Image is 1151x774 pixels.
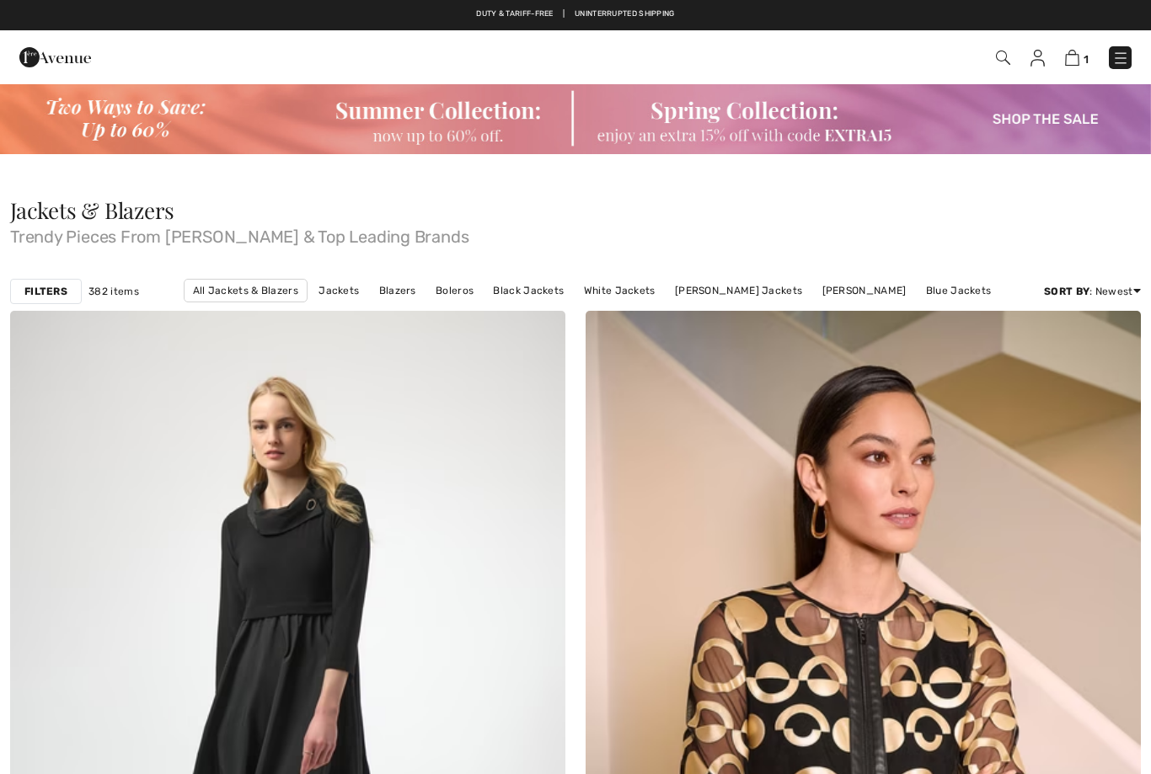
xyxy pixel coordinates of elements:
[1044,284,1141,299] div: : Newest
[1112,50,1129,67] img: Menu
[19,48,91,64] a: 1ère Avenue
[1065,47,1089,67] a: 1
[88,284,139,299] span: 382 items
[1044,286,1089,297] strong: Sort By
[484,280,572,302] a: Black Jackets
[10,222,1141,245] span: Trendy Pieces From [PERSON_NAME] & Top Leading Brands
[996,51,1010,65] img: Search
[918,280,1000,302] a: Blue Jackets
[19,40,91,74] img: 1ère Avenue
[1084,53,1089,66] span: 1
[24,284,67,299] strong: Filters
[310,280,367,302] a: Jackets
[667,280,811,302] a: [PERSON_NAME] Jackets
[575,280,664,302] a: White Jackets
[1065,50,1079,66] img: Shopping Bag
[10,195,174,225] span: Jackets & Blazers
[1031,50,1045,67] img: My Info
[371,280,425,302] a: Blazers
[814,280,915,302] a: [PERSON_NAME]
[427,280,482,302] a: Boleros
[184,279,308,302] a: All Jackets & Blazers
